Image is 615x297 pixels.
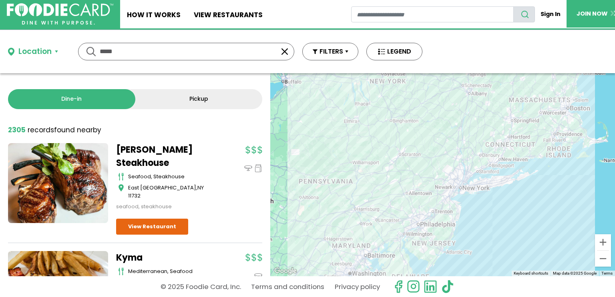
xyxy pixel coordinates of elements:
img: pickup_icon.svg [254,164,262,172]
img: linkedin.svg [424,280,437,293]
button: search [513,6,535,22]
img: Google [272,266,299,276]
div: found nearby [8,125,101,136]
button: Zoom out [595,251,611,267]
a: Sign In [535,6,567,22]
button: FILTERS [302,43,358,60]
img: map_icon.svg [118,184,124,192]
a: [PERSON_NAME] Steakhouse [116,143,216,169]
button: Location [8,46,58,58]
img: dinein_icon.svg [244,164,252,172]
a: Terms [601,271,613,275]
button: Zoom in [595,234,611,250]
a: Pickup [135,89,263,109]
img: tiktok.svg [441,280,454,293]
button: LEGEND [366,43,422,60]
p: © 2025 Foodie Card, Inc. [161,280,241,294]
span: NY [197,184,204,191]
div: seafood, steakhouse [116,203,216,211]
img: cutlery_icon.svg [118,267,124,275]
a: Terms and conditions [251,280,324,294]
a: Dine-in [8,89,135,109]
img: dinein_icon.svg [254,272,262,280]
img: FoodieCard; Eat, Drink, Save, Donate [7,3,113,25]
input: restaurant search [351,6,514,22]
a: Kyma [116,251,216,264]
div: seafood, steakhouse [128,173,216,181]
a: Privacy policy [335,280,380,294]
a: Open this area in Google Maps (opens a new window) [272,266,299,276]
div: Location [18,46,52,58]
span: East [GEOGRAPHIC_DATA] [128,184,196,191]
img: cutlery_icon.svg [118,173,124,181]
span: 11732 [128,192,141,199]
div: mediterranean, seafood [128,267,216,275]
a: View Restaurant [116,219,188,235]
div: , [128,184,216,199]
svg: check us out on facebook [392,280,405,293]
strong: 2305 [8,125,26,135]
span: records [28,125,54,135]
span: Map data ©2025 Google [553,271,597,275]
button: Keyboard shortcuts [514,271,548,276]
